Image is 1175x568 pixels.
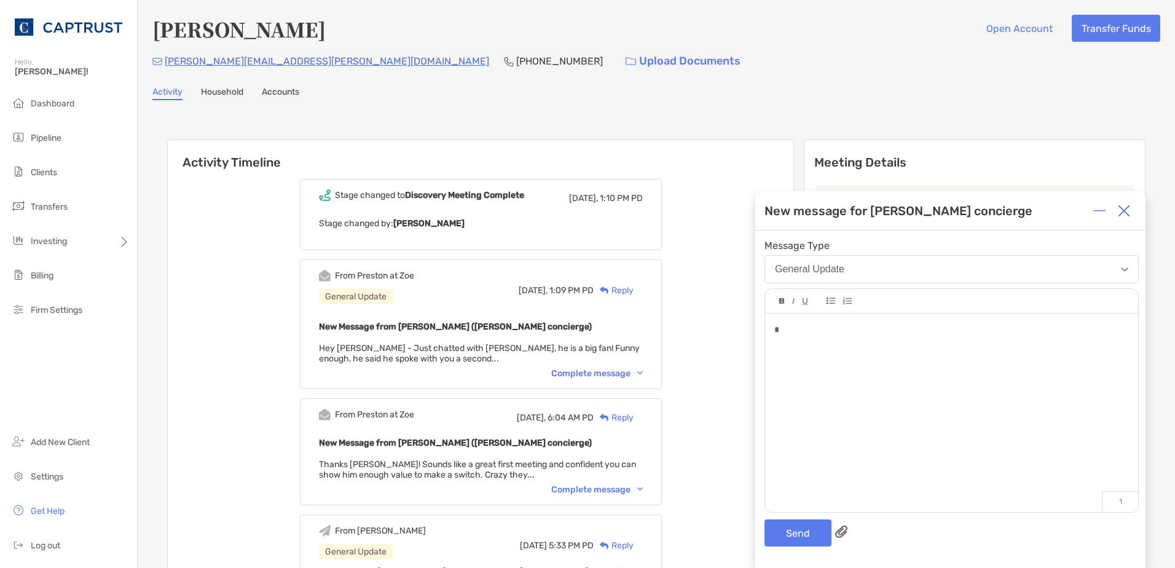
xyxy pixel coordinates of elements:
span: 1:10 PM PD [600,193,643,203]
button: General Update [764,255,1139,283]
img: Email Icon [152,58,162,65]
div: From Preston at Zoe [335,409,414,420]
img: Editor control icon [827,298,835,304]
div: General Update [319,544,393,559]
div: Reply [594,411,634,424]
img: get-help icon [11,503,26,518]
img: clients icon [11,164,26,179]
img: paperclip attachments [835,526,847,538]
h6: Activity Timeline [168,140,793,170]
img: Close [1118,205,1130,217]
img: Event icon [319,525,331,537]
b: New Message from [PERSON_NAME] ([PERSON_NAME] concierge) [319,438,592,448]
span: 6:04 AM PD [548,412,594,423]
button: Send [764,519,831,546]
p: 1 [1102,491,1138,512]
img: billing icon [11,267,26,282]
span: Firm Settings [31,305,82,315]
a: Activity [152,87,183,100]
span: [PERSON_NAME]! [15,66,130,77]
span: Hey [PERSON_NAME] - Just chatted with [PERSON_NAME], he is a big fan! Funny enough, he said he sp... [319,343,640,364]
span: [DATE], [517,412,546,423]
img: pipeline icon [11,130,26,144]
div: General Update [775,264,844,275]
span: [DATE], [569,193,598,203]
img: Reply icon [600,542,609,550]
div: Reply [594,539,634,552]
span: Get Help [31,506,65,516]
span: 5:33 PM PD [549,540,594,551]
b: [PERSON_NAME] [393,218,465,229]
img: dashboard icon [11,95,26,110]
a: Upload Documents [618,48,749,74]
span: Billing [31,270,53,281]
img: logout icon [11,537,26,552]
img: Event icon [319,409,331,420]
span: Message Type [764,240,1139,251]
span: Clients [31,167,57,178]
a: Household [201,87,243,100]
img: button icon [626,57,636,66]
img: Reply icon [600,414,609,422]
div: From Preston at Zoe [335,270,414,281]
span: Pipeline [31,133,61,143]
img: Chevron icon [637,487,643,491]
img: Event icon [319,270,331,282]
img: Expand or collapse [1093,205,1106,217]
div: Reply [594,284,634,297]
span: Dashboard [31,98,74,109]
span: Investing [31,236,67,247]
span: Add New Client [31,437,90,448]
span: Thanks [PERSON_NAME]! Sounds like a great first meeting and confident you can show him enough val... [319,459,636,480]
button: Open Account [977,15,1062,42]
img: add_new_client icon [11,434,26,449]
b: New Message from [PERSON_NAME] ([PERSON_NAME] concierge) [319,321,592,332]
img: Chevron icon [637,371,643,375]
img: Editor control icon [843,298,852,305]
div: Complete message [551,484,643,495]
img: Reply icon [600,286,609,294]
p: [PERSON_NAME][EMAIL_ADDRESS][PERSON_NAME][DOMAIN_NAME] [165,53,489,69]
span: [DATE], [519,285,548,296]
img: Event icon [319,189,331,201]
button: Transfer Funds [1072,15,1160,42]
span: Transfers [31,202,68,212]
div: From [PERSON_NAME] [335,526,426,536]
img: settings icon [11,468,26,483]
img: Editor control icon [802,298,808,305]
span: Settings [31,471,63,482]
h4: [PERSON_NAME] [152,15,326,43]
div: General Update [319,289,393,304]
img: Open dropdown arrow [1121,267,1128,272]
b: Discovery Meeting Complete [405,190,524,200]
img: firm-settings icon [11,302,26,317]
a: Accounts [262,87,299,100]
img: investing icon [11,233,26,248]
p: Stage changed by: [319,216,643,231]
img: Editor control icon [779,298,785,304]
p: Meeting Details [814,155,1135,170]
p: [PHONE_NUMBER] [516,53,603,69]
span: [DATE] [520,540,547,551]
img: Phone Icon [504,57,514,66]
div: Stage changed to [335,190,524,200]
span: 1:09 PM PD [549,285,594,296]
div: New message for [PERSON_NAME] concierge [764,203,1032,218]
img: Editor control icon [792,298,795,304]
img: CAPTRUST Logo [15,5,122,49]
span: Log out [31,540,60,551]
div: Complete message [551,368,643,379]
img: transfers icon [11,199,26,213]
